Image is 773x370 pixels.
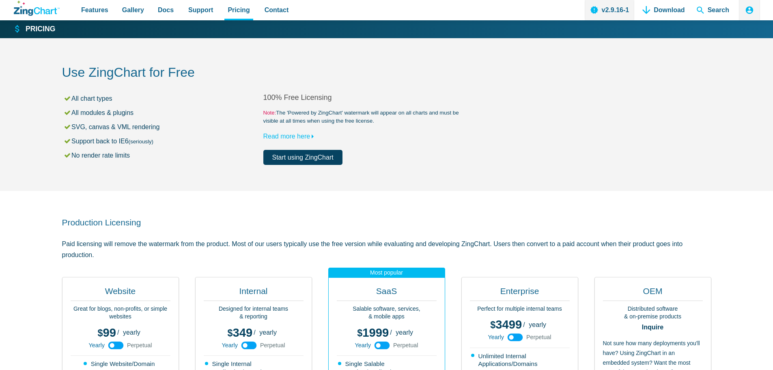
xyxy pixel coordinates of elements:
p: Salable software, services, & mobile apps [337,305,437,321]
span: Yearly [488,334,504,340]
small: (seriously) [129,138,153,145]
span: yearly [259,329,277,336]
li: All chart types [63,93,263,104]
span: 349 [227,326,252,339]
span: Gallery [122,4,144,15]
span: Yearly [355,342,370,348]
span: yearly [123,329,140,336]
p: Great for blogs, non-profits, or simple websites [71,305,170,321]
span: 3499 [490,318,522,331]
span: Pricing [228,4,250,15]
strong: Inquire [603,324,703,331]
span: Yearly [88,342,104,348]
span: Docs [158,4,174,15]
span: Contact [265,4,289,15]
span: Support [188,4,213,15]
h2: Use ZingChart for Free [62,64,711,82]
p: Paid licensing will remove the watermark from the product. Most of our users typically use the fr... [62,238,711,260]
span: yearly [396,329,413,336]
h2: SaaS [337,286,437,301]
span: 1999 [357,326,389,339]
li: Support back to IE6 [63,136,263,147]
span: / [390,329,392,336]
small: The 'Powered by ZingChart' watermark will appear on all charts and must be visible at all times w... [263,109,465,125]
h2: Production Licensing [62,217,711,228]
span: yearly [529,321,546,328]
p: Distributed software & on-premise products [603,305,703,321]
span: Perpetual [526,334,551,340]
h2: Website [71,286,170,301]
p: Perfect for multiple internal teams [470,305,570,313]
li: No render rate limits [63,150,263,161]
span: Perpetual [127,342,152,348]
span: Perpetual [260,342,285,348]
li: Unlimited Internal Applications/Domains [471,352,570,368]
span: Features [81,4,108,15]
a: ZingChart Logo. Click to return to the homepage [14,1,60,16]
h2: Enterprise [470,286,570,301]
li: All modules & plugins [63,107,263,118]
span: / [117,329,119,336]
p: Designed for internal teams & reporting [204,305,304,321]
a: Start using ZingChart [263,150,342,165]
span: 99 [98,326,116,339]
h2: Internal [204,286,304,301]
span: Perpetual [393,342,418,348]
strong: Pricing [26,26,55,33]
li: SVG, canvas & VML rendering [63,121,263,132]
a: Read more here [263,133,318,140]
a: Pricing [14,24,55,34]
span: Yearly [222,342,237,348]
h2: OEM [603,286,703,301]
span: / [523,322,525,328]
h2: 100% Free Licensing [263,93,465,102]
span: Note: [263,110,276,116]
span: / [254,329,255,336]
li: Single Website/Domain [84,360,158,368]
